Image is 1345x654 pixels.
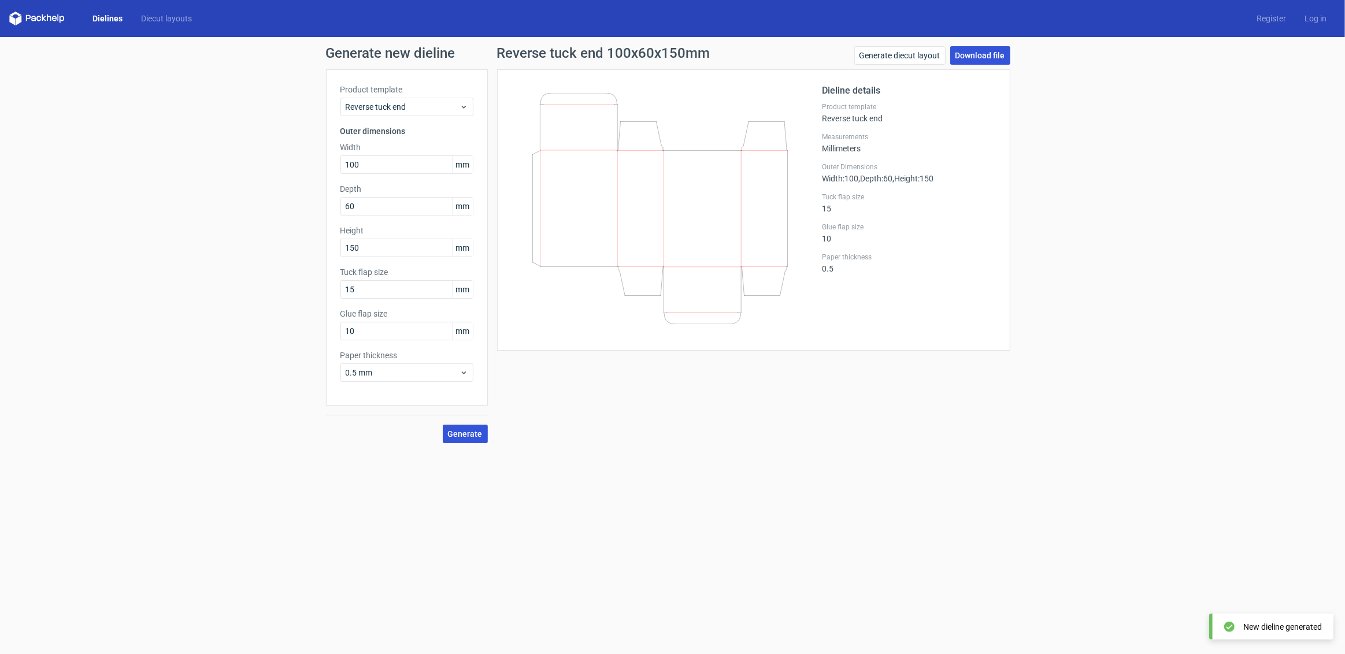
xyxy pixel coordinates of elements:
label: Height [340,225,473,236]
span: mm [453,239,473,257]
label: Glue flap size [822,222,996,232]
span: 0.5 mm [346,367,460,378]
label: Glue flap size [340,308,473,319]
label: Measurements [822,132,996,142]
span: mm [453,156,473,173]
label: Outer Dimensions [822,162,996,172]
label: Product template [340,84,473,95]
span: , Depth : 60 [859,174,893,183]
div: 0.5 [822,252,996,273]
h1: Generate new dieline [326,46,1020,60]
h2: Dieline details [822,84,996,98]
label: Paper thickness [822,252,996,262]
div: Reverse tuck end [822,102,996,123]
label: Tuck flap size [340,266,473,278]
div: New dieline generated [1243,621,1322,633]
label: Paper thickness [340,350,473,361]
button: Generate [443,425,488,443]
span: , Height : 150 [893,174,934,183]
a: Generate diecut layout [854,46,946,65]
div: 10 [822,222,996,243]
label: Tuck flap size [822,192,996,202]
a: Dielines [83,13,132,24]
label: Width [340,142,473,153]
div: 15 [822,192,996,213]
h1: Reverse tuck end 100x60x150mm [497,46,710,60]
a: Log in [1295,13,1336,24]
span: mm [453,281,473,298]
a: Diecut layouts [132,13,201,24]
a: Download file [950,46,1010,65]
h3: Outer dimensions [340,125,473,137]
span: mm [453,322,473,340]
div: Millimeters [822,132,996,153]
a: Register [1247,13,1295,24]
label: Depth [340,183,473,195]
label: Product template [822,102,996,112]
span: Width : 100 [822,174,859,183]
span: Generate [448,430,483,438]
span: mm [453,198,473,215]
span: Reverse tuck end [346,101,460,113]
